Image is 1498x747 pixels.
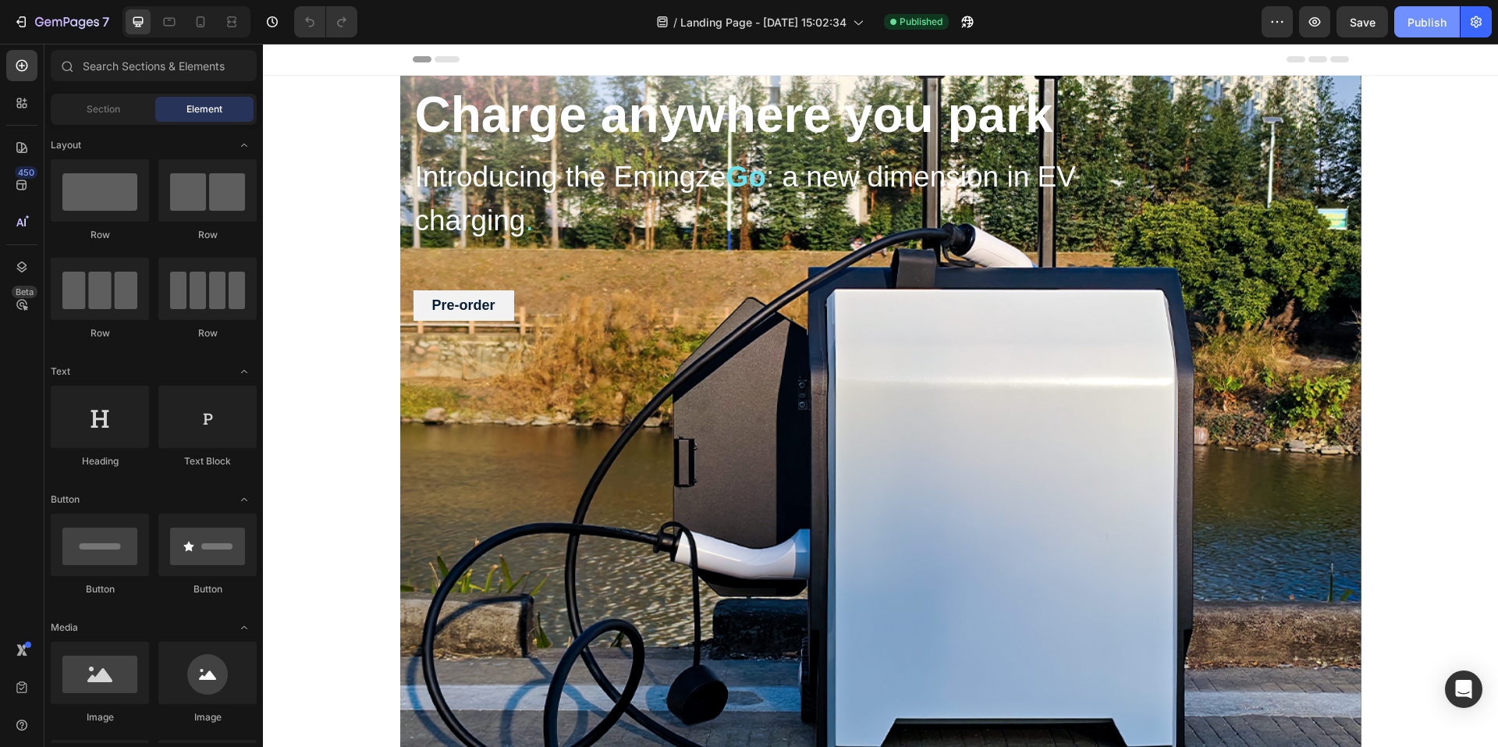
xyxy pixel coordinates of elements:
[263,44,1498,747] iframe: Design area
[51,138,81,152] span: Layout
[51,621,78,635] span: Media
[51,710,149,724] div: Image
[151,32,832,110] h2: Charge anywhere you park
[51,454,149,468] div: Heading
[87,102,120,116] span: Section
[1407,14,1447,30] div: Publish
[1336,6,1388,37] button: Save
[1394,6,1460,37] button: Publish
[51,50,257,81] input: Search Sections & Elements
[158,454,257,468] div: Text Block
[262,161,270,193] span: .
[186,102,222,116] span: Element
[6,6,116,37] button: 7
[12,286,37,298] div: Beta
[673,14,677,30] span: /
[232,359,257,384] span: Toggle open
[169,253,233,271] div: Pre-order
[900,15,942,29] span: Published
[158,326,257,340] div: Row
[51,365,70,379] span: Text
[51,228,149,242] div: Row
[680,14,847,30] span: Landing Page - [DATE] 15:02:34
[51,326,149,340] div: Row
[232,615,257,640] span: Toggle open
[158,710,257,724] div: Image
[158,582,257,596] div: Button
[158,228,257,242] div: Row
[1350,16,1376,29] span: Save
[151,247,251,277] button: Pre-order
[294,6,357,37] div: Undo/Redo
[51,582,149,596] div: Button
[152,117,463,149] span: Introducing the Emingze
[152,117,813,193] span: : a new dimension in EV charging
[463,117,503,149] strong: Go
[137,32,1099,728] div: Background Image
[1445,671,1482,708] div: Open Intercom Messenger
[51,493,80,507] span: Button
[102,12,109,31] p: 7
[15,166,37,179] div: 450
[137,32,1099,728] div: Overlay
[232,133,257,158] span: Toggle open
[232,487,257,512] span: Toggle open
